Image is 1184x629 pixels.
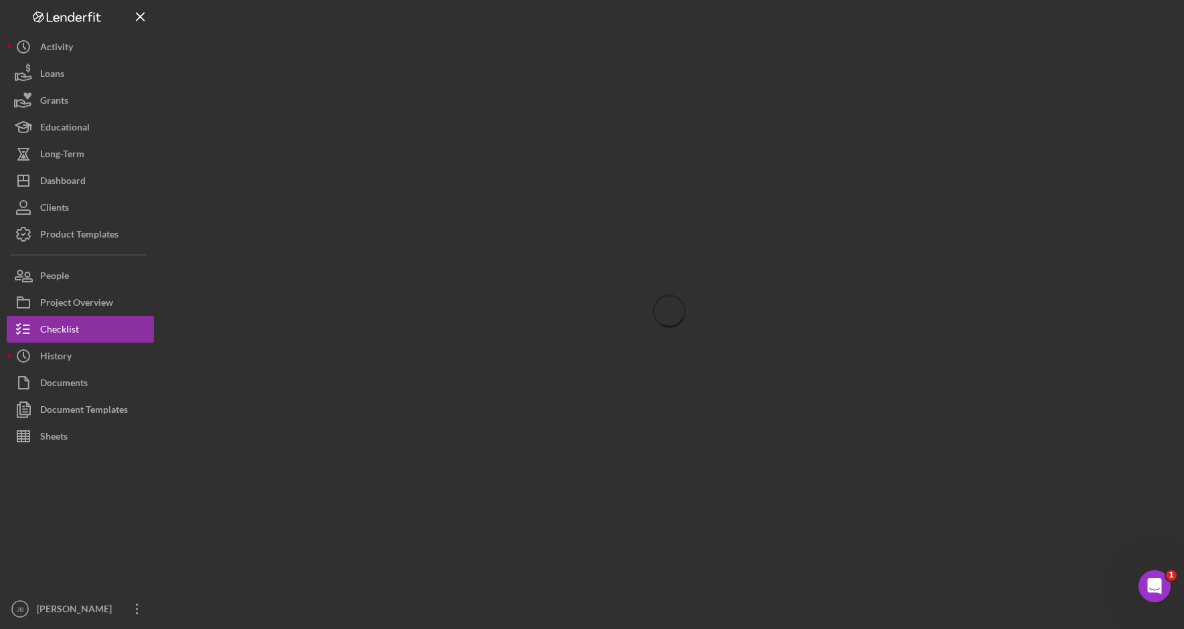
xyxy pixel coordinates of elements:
[48,110,125,124] div: [PERSON_NAME]
[7,114,154,141] button: Educational
[40,87,68,117] div: Grants
[15,47,42,74] img: Profile image for David
[40,33,73,64] div: Activity
[40,343,72,373] div: History
[62,353,206,379] button: Send us a message
[7,221,154,248] button: Product Templates
[7,87,154,114] button: Grants
[40,316,79,346] div: Checklist
[7,141,154,167] button: Long-Term
[7,262,154,289] button: People
[7,396,154,423] button: Document Templates
[40,194,69,224] div: Clients
[48,60,125,74] div: [PERSON_NAME]
[40,289,113,319] div: Project Overview
[40,423,68,453] div: Sheets
[40,369,88,399] div: Documents
[7,33,154,60] button: Activity
[15,96,42,123] img: Profile image for Allison
[7,369,154,396] button: Documents
[1166,570,1177,581] span: 1
[99,6,171,29] h1: Messages
[128,60,165,74] div: • [DATE]
[7,289,154,316] button: Project Overview
[235,5,259,29] div: Close
[7,316,154,343] button: Checklist
[40,221,118,251] div: Product Templates
[89,418,178,471] button: Messages
[40,114,90,144] div: Educational
[7,60,154,87] button: Loans
[212,451,234,460] span: Help
[7,423,154,450] button: Sheets
[40,262,69,292] div: People
[40,141,84,171] div: Long-Term
[7,167,154,194] button: Dashboard
[7,343,154,369] button: History
[7,194,154,221] button: Clients
[108,451,159,460] span: Messages
[7,596,154,622] button: JB[PERSON_NAME]
[179,418,268,471] button: Help
[128,110,165,124] div: • [DATE]
[40,60,64,90] div: Loans
[16,606,23,613] text: JB
[1138,570,1171,602] iframe: Intercom live chat
[40,167,86,197] div: Dashboard
[31,451,58,460] span: Home
[40,396,128,426] div: Document Templates
[33,596,120,626] div: [PERSON_NAME]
